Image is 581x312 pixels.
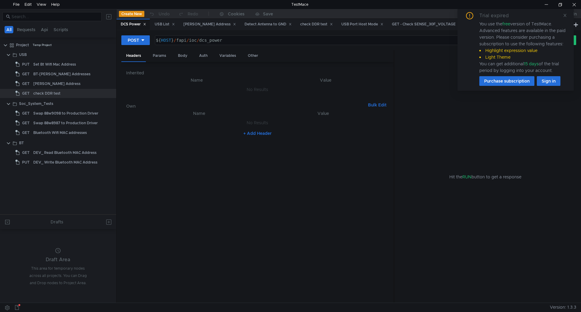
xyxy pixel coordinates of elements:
[33,70,90,79] div: BT-[PERSON_NAME] Addresses
[121,21,146,28] div: DCS Power
[119,11,144,17] button: Create New
[19,138,24,148] div: BT
[33,89,61,98] div: check DDR test
[15,26,37,33] button: Requests
[126,69,389,76] h6: Inherited
[33,41,52,50] div: Temp Project
[51,218,63,226] div: Drafts
[215,50,241,61] div: Variables
[173,50,192,61] div: Body
[462,174,471,180] span: RUN
[241,130,274,137] button: + Add Header
[247,120,268,125] nz-embed-empty: No Results
[479,60,566,74] div: You can get additional of the trial period by logging into your account.
[33,119,98,128] div: Swap 88w8987 to Production Driver
[263,12,273,16] div: Save
[128,37,139,44] div: POST
[131,76,262,84] th: Name
[479,12,516,19] div: Trial expired
[5,26,13,33] button: All
[479,21,566,74] div: You use the version of TestMace. Advanced features are available in the paid version. Please cons...
[126,102,366,110] h6: Own
[33,158,97,167] div: DEV_ Write Bluetooth MAC Address
[188,10,198,18] div: Redo
[16,41,29,50] div: Project
[33,148,97,157] div: DEV_ Read Bluetooth MAC Address
[52,26,70,33] button: Scripts
[144,9,174,18] button: Undo
[159,10,170,18] div: Undo
[392,21,461,28] div: GET - Check SENSE_30F_VOLTAGE
[22,109,30,118] span: GET
[502,21,510,27] span: free
[33,128,87,137] div: Bluetooth Wifi MAC addresses
[11,13,98,20] input: Search...
[479,47,566,54] li: Highlight expression value
[22,79,30,88] span: GET
[194,50,212,61] div: Auth
[121,35,150,45] button: POST
[245,21,292,28] div: Detect Antenna to GND
[228,10,245,18] div: Cookies
[262,76,389,84] th: Value
[33,60,76,69] div: Set Bt Wifi Mac Address
[39,26,50,33] button: Api
[22,128,30,137] span: GET
[22,158,30,167] span: PUT
[22,89,30,98] span: GET
[155,21,175,28] div: USB List
[479,54,566,60] li: Light Theme
[479,76,534,86] button: Purchase subscription
[243,50,263,61] div: Other
[341,21,383,28] div: USB Port Host Mode
[148,50,171,61] div: Params
[19,50,27,59] div: USB
[174,9,202,18] button: Redo
[22,70,30,79] span: GET
[22,119,30,128] span: GET
[262,110,384,117] th: Value
[121,50,146,62] div: Headers
[33,109,98,118] div: Swap 88w9098 to Production Driver
[22,148,30,157] span: GET
[300,21,333,28] div: check DDR test
[136,110,262,117] th: Name
[550,303,576,312] span: Version: 1.3.3
[19,99,53,108] div: Soc_System_Tests
[449,174,521,180] span: Hit the button to get a response
[524,61,539,67] span: 15 days
[22,60,30,69] span: PUT
[33,79,80,88] div: [PERSON_NAME] Address
[247,87,268,92] nz-embed-empty: No Results
[183,21,236,28] div: [PERSON_NAME] Address
[537,76,560,86] button: Sign in
[366,101,389,109] button: Bulk Edit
